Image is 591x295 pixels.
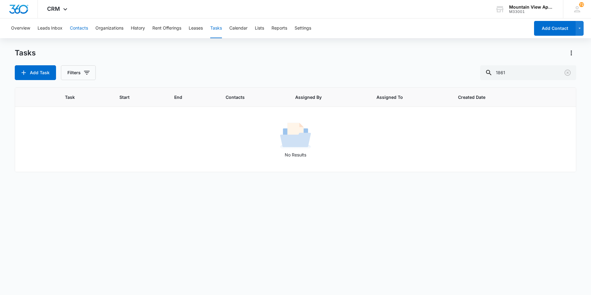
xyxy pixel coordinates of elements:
button: Contacts [70,18,88,38]
div: notifications count [579,2,584,7]
button: Calendar [229,18,247,38]
span: CRM [47,6,60,12]
p: No Results [15,152,576,158]
button: Leads Inbox [38,18,62,38]
div: account name [509,5,554,10]
div: account id [509,10,554,14]
button: Lists [255,18,264,38]
span: Task [65,94,96,100]
span: Assigned To [376,94,434,100]
button: Overview [11,18,30,38]
h1: Tasks [15,48,36,58]
button: History [131,18,145,38]
span: Assigned By [295,94,353,100]
button: Add Task [15,65,56,80]
button: Tasks [210,18,222,38]
button: Add Contact [534,21,576,36]
span: Start [119,94,151,100]
button: Rent Offerings [152,18,181,38]
button: Settings [295,18,311,38]
span: End [174,94,202,100]
button: Actions [566,48,576,58]
button: Leases [189,18,203,38]
button: Filters [61,65,96,80]
button: Organizations [95,18,123,38]
img: No Results [280,121,311,152]
span: Created Date [458,94,517,100]
button: Reports [271,18,287,38]
span: Contacts [226,94,271,100]
span: 72 [579,2,584,7]
button: Clear [563,68,573,78]
input: Search Tasks [480,65,576,80]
